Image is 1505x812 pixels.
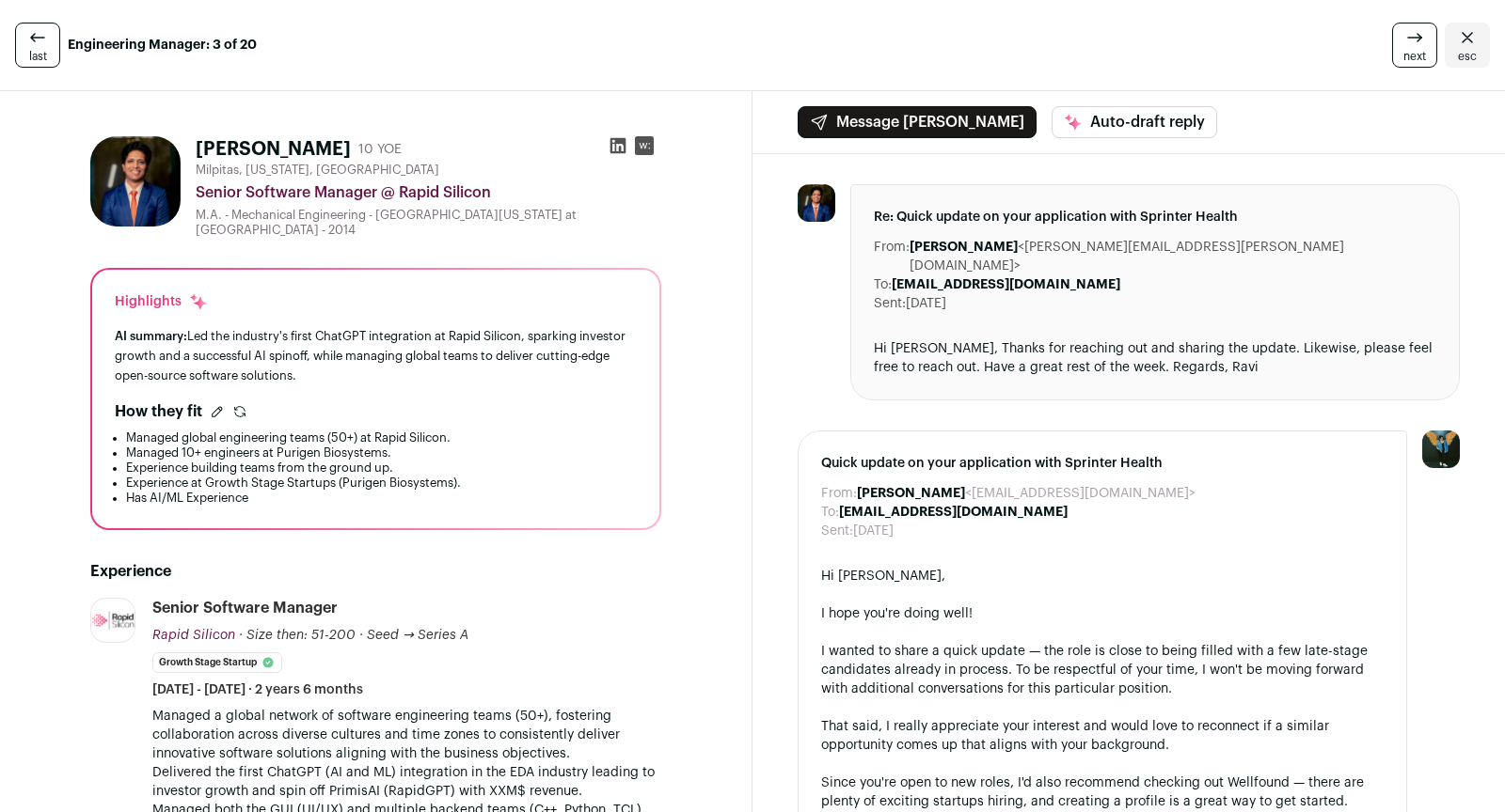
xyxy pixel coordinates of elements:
img: 25283fc35a8c9c367484352c1a7518fcc8c6215808b3f873c1f1cd97afeed556.jpg [91,608,135,632]
b: [PERSON_NAME] [910,241,1018,254]
span: Quick update on your application with Sprinter Health [821,454,1384,473]
dt: To: [874,275,892,294]
li: Has AI/ML Experience [126,491,637,506]
img: 61161d593053a8f0c580625a74f47cd2058793a62a71650e2718db6cf269d9d2.jpg [90,136,181,226]
div: Highlights [115,292,208,311]
div: Led the industry's first ChatGPT integration at Rapid Silicon, sparking investor growth and a suc... [115,326,637,385]
span: [DATE] - [DATE] · 2 years 6 months [152,680,363,699]
dd: [DATE] [906,294,946,313]
span: AI summary: [115,330,187,342]
img: 61161d593053a8f0c580625a74f47cd2058793a62a71650e2718db6cf269d9d2.jpg [798,184,835,222]
button: Message [PERSON_NAME] [798,106,1037,138]
div: Hi [PERSON_NAME], [821,567,1384,586]
span: Milpitas, [US_STATE], [GEOGRAPHIC_DATA] [196,163,439,178]
div: I wanted to share a quick update — the role is close to being filled with a few late-stage candid... [821,642,1384,698]
span: Re: Quick update on your application with Sprinter Health [874,208,1436,226]
button: Auto-draft reply [1052,106,1217,138]
a: Close [1445,23,1490,68]
div: Senior Software Manager @ Rapid Silicon [196,181,661,204]
div: That said, I really appreciate your interest and would love to reconnect if a similar opportunity... [821,717,1384,755]
li: Experience at Growth Stage Startups (Purigen Biosystems). [126,476,637,491]
div: Since you're open to new roles, I'd also recommend checking out Wellfound — there are plenty of e... [821,773,1384,811]
div: M.A. - Mechanical Engineering - [GEOGRAPHIC_DATA][US_STATE] at [GEOGRAPHIC_DATA] - 2014 [196,208,661,238]
dt: To: [821,503,839,522]
b: [EMAIL_ADDRESS][DOMAIN_NAME] [839,506,1068,519]
li: Managed global engineering teams (50+) at Rapid Silicon. [126,430,637,445]
li: Managed 10+ engineers at Purigen Biosystems. [126,445,637,461]
h1: [PERSON_NAME] [196,136,351,163]
b: [PERSON_NAME] [857,487,965,500]
span: next [1403,49,1426,64]
li: Experience building teams from the ground up. [126,461,637,476]
dt: Sent: [874,294,906,313]
b: [EMAIL_ADDRESS][DOMAIN_NAME] [892,278,1120,291]
li: Growth Stage Startup [152,652,282,673]
span: · Size then: 51-200 [239,629,356,642]
span: esc [1458,49,1477,64]
img: 12031951-medium_jpg [1422,430,1460,468]
dd: [DATE] [853,522,894,540]
div: 10 YOE [358,140,402,159]
h2: How they fit [115,400,202,423]
span: · [359,626,363,645]
div: Senior Software Manager [152,598,338,618]
h2: Experience [90,560,661,583]
dt: Sent: [821,522,853,540]
div: I hope you're doing well! [821,604,1384,623]
span: last [29,49,47,64]
strong: Engineering Manager: 3 of 20 [68,36,257,55]
span: Seed → Series A [367,629,468,642]
dd: <[EMAIL_ADDRESS][DOMAIN_NAME]> [857,484,1196,503]
div: Hi [PERSON_NAME], Thanks for reaching out and sharing the update. Likewise, please feel free to r... [874,339,1436,377]
dt: From: [874,238,910,275]
span: Rapid Silicon [152,629,235,642]
dd: <[PERSON_NAME][EMAIL_ADDRESS][PERSON_NAME][DOMAIN_NAME]> [910,238,1436,275]
a: last [15,23,60,68]
dt: From: [821,484,857,503]
a: next [1392,23,1437,68]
